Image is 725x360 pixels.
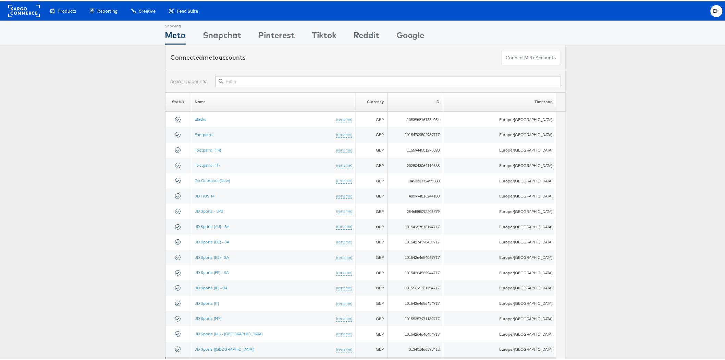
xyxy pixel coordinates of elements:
th: Timezone [443,91,556,110]
a: (rename) [336,177,352,182]
td: 10154264565944717 [388,264,443,279]
td: 2328043064110868 [388,156,443,172]
div: Pinterest [259,28,295,43]
td: 10154264646464717 [388,325,443,340]
th: Currency [356,91,388,110]
a: (rename) [336,330,352,336]
input: Filter [216,75,560,86]
td: 945333172499380 [388,172,443,187]
a: (rename) [336,284,352,290]
td: Europe/[GEOGRAPHIC_DATA] [443,110,556,126]
a: (rename) [336,345,352,351]
a: Footpatrol (FR) [195,146,221,151]
td: GBP [356,126,388,141]
span: meta [203,52,219,60]
th: Status [165,91,191,110]
td: 480994816244103 [388,187,443,203]
a: (rename) [336,268,352,274]
a: JD Sports ([GEOGRAPHIC_DATA]) [195,345,254,350]
div: Snapchat [203,28,242,43]
a: (rename) [336,253,352,259]
div: Reddit [354,28,380,43]
a: (rename) [336,299,352,305]
a: (rename) [336,192,352,198]
div: Google [397,28,425,43]
td: GBP [356,279,388,295]
td: Europe/[GEOGRAPHIC_DATA] [443,249,556,264]
th: ID [388,91,443,110]
a: JD Sports (DE) - SA [195,238,229,243]
span: meta [525,53,536,60]
td: 2546585092206379 [388,202,443,218]
a: JD Sports - 3PB [195,207,223,212]
td: 10155095301594717 [388,279,443,295]
td: 10154274398459717 [388,233,443,249]
td: GBP [356,172,388,187]
span: EH [713,8,720,12]
td: Europe/[GEOGRAPHIC_DATA] [443,325,556,340]
td: GBP [356,141,388,157]
td: Europe/[GEOGRAPHIC_DATA] [443,295,556,310]
td: Europe/[GEOGRAPHIC_DATA] [443,310,556,325]
a: (rename) [336,146,352,152]
td: GBP [356,110,388,126]
a: Blacks [195,115,206,120]
a: JD Sports (MY) [195,314,221,320]
td: 1155944501273890 [388,141,443,157]
button: ConnectmetaAccounts [502,49,561,64]
a: JD Sports (ES) - SA [195,253,229,259]
span: Feed Suite [177,7,198,13]
td: Europe/[GEOGRAPHIC_DATA] [443,187,556,203]
td: GBP [356,187,388,203]
span: Reporting [97,7,118,13]
a: JD Sports (AU) - SA [195,223,229,228]
td: Europe/[GEOGRAPHIC_DATA] [443,340,556,356]
span: Products [58,7,76,13]
a: (rename) [336,161,352,167]
td: GBP [356,156,388,172]
td: Europe/[GEOGRAPHIC_DATA] [443,202,556,218]
div: Meta [165,28,186,43]
td: 313401466893412 [388,340,443,356]
td: Europe/[GEOGRAPHIC_DATA] [443,233,556,249]
a: JD Sports (FR) - SA [195,268,229,274]
a: Footpatrol [195,131,213,136]
td: Europe/[GEOGRAPHIC_DATA] [443,156,556,172]
td: Europe/[GEOGRAPHIC_DATA] [443,279,556,295]
a: JD | iOS 14 [195,192,214,197]
a: (rename) [336,314,352,320]
td: GBP [356,310,388,325]
div: Showing [165,20,186,28]
td: 1383968161864054 [388,110,443,126]
td: Europe/[GEOGRAPHIC_DATA] [443,264,556,279]
th: Name [191,91,356,110]
td: GBP [356,264,388,279]
td: 10155357971169717 [388,310,443,325]
a: JD Sports (NL) - [GEOGRAPHIC_DATA] [195,330,262,335]
a: JD Sports (IE) - SA [195,284,228,289]
td: GBP [356,325,388,340]
a: (rename) [336,223,352,228]
span: Creative [139,7,156,13]
a: (rename) [336,207,352,213]
td: Europe/[GEOGRAPHIC_DATA] [443,126,556,141]
td: GBP [356,340,388,356]
td: 10154264656484717 [388,295,443,310]
div: Tiktok [312,28,337,43]
a: (rename) [336,238,352,244]
td: GBP [356,218,388,233]
td: GBP [356,202,388,218]
td: 10154957818124717 [388,218,443,233]
a: (rename) [336,131,352,136]
td: 10154709502989717 [388,126,443,141]
div: Connected accounts [171,52,246,61]
a: Go Outdoors (New) [195,177,230,182]
td: GBP [356,233,388,249]
a: JD Sports (IT) [195,299,219,304]
td: Europe/[GEOGRAPHIC_DATA] [443,172,556,187]
td: GBP [356,295,388,310]
td: 10154264654069717 [388,249,443,264]
td: Europe/[GEOGRAPHIC_DATA] [443,218,556,233]
td: Europe/[GEOGRAPHIC_DATA] [443,141,556,157]
a: Footpatrol (IT) [195,161,220,166]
